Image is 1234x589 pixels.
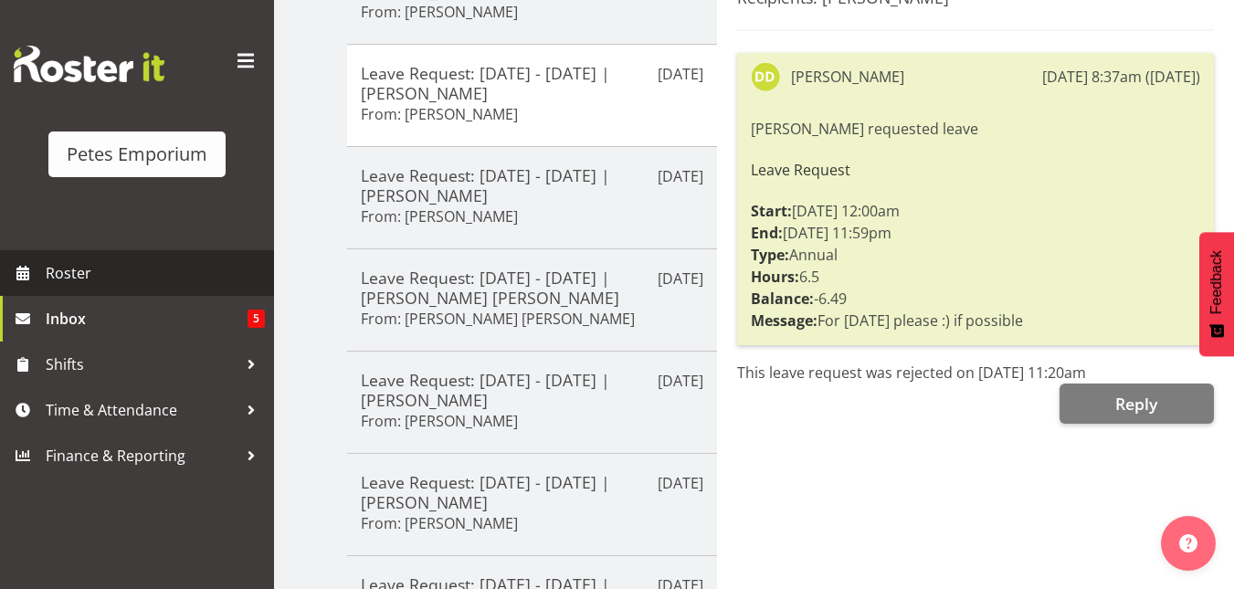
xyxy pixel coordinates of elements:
[751,113,1200,336] div: [PERSON_NAME] requested leave [DATE] 12:00am [DATE] 11:59pm Annual 6.5 -6.49 For [DATE] please :)...
[67,141,207,168] div: Petes Emporium
[751,310,817,331] strong: Message:
[751,245,789,265] strong: Type:
[361,310,635,328] h6: From: [PERSON_NAME] [PERSON_NAME]
[658,63,703,85] p: [DATE]
[1208,250,1225,314] span: Feedback
[361,370,703,410] h5: Leave Request: [DATE] - [DATE] | [PERSON_NAME]
[1042,66,1200,88] div: [DATE] 8:37am ([DATE])
[751,162,1200,178] h6: Leave Request
[737,363,1086,383] span: This leave request was rejected on [DATE] 11:20am
[361,514,518,532] h6: From: [PERSON_NAME]
[791,66,904,88] div: [PERSON_NAME]
[46,396,237,424] span: Time & Attendance
[1199,232,1234,356] button: Feedback - Show survey
[361,3,518,21] h6: From: [PERSON_NAME]
[1115,393,1157,415] span: Reply
[46,351,237,378] span: Shifts
[361,105,518,123] h6: From: [PERSON_NAME]
[751,267,799,287] strong: Hours:
[1060,384,1214,424] button: Reply
[751,62,780,91] img: danielle-donselaar8920.jpg
[361,268,703,308] h5: Leave Request: [DATE] - [DATE] | [PERSON_NAME] [PERSON_NAME]
[658,472,703,494] p: [DATE]
[658,165,703,187] p: [DATE]
[46,442,237,469] span: Finance & Reporting
[658,370,703,392] p: [DATE]
[361,412,518,430] h6: From: [PERSON_NAME]
[361,472,703,512] h5: Leave Request: [DATE] - [DATE] | [PERSON_NAME]
[751,201,792,221] strong: Start:
[751,289,814,309] strong: Balance:
[14,46,164,82] img: Rosterit website logo
[361,165,703,205] h5: Leave Request: [DATE] - [DATE] | [PERSON_NAME]
[248,310,265,328] span: 5
[1179,534,1197,552] img: help-xxl-2.png
[361,63,703,103] h5: Leave Request: [DATE] - [DATE] | [PERSON_NAME]
[361,207,518,226] h6: From: [PERSON_NAME]
[46,259,265,287] span: Roster
[751,223,783,243] strong: End:
[46,305,248,332] span: Inbox
[658,268,703,289] p: [DATE]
